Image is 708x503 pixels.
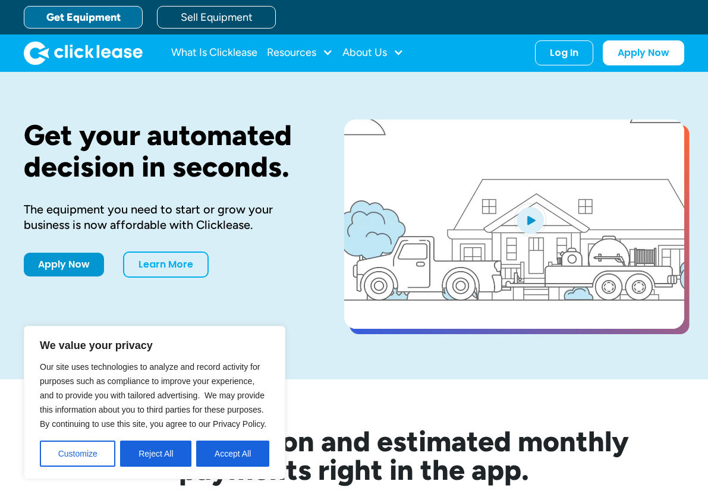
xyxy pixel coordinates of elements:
[514,203,546,237] img: Blue play button logo on a light blue circular background
[24,326,285,479] div: We value your privacy
[171,41,257,65] a: What Is Clicklease
[342,41,404,65] div: About Us
[24,41,143,65] img: Clicklease logo
[157,6,276,29] a: Sell Equipment
[603,40,684,65] a: Apply Now
[40,441,115,467] button: Customize
[24,41,143,65] a: home
[267,41,333,65] div: Resources
[24,202,306,232] div: The equipment you need to start or grow your business is now affordable with Clicklease.
[24,6,143,29] a: Get Equipment
[40,338,269,353] p: We value your privacy
[40,362,266,429] span: Our site uses technologies to analyze and record activity for purposes such as compliance to impr...
[550,47,578,59] div: Log In
[123,251,209,278] a: Learn More
[344,120,684,329] a: open lightbox
[196,441,269,467] button: Accept All
[24,253,104,276] a: Apply Now
[120,441,191,467] button: Reject All
[24,120,306,183] h1: Get your automated decision in seconds.
[24,427,684,484] h2: See your decision and estimated monthly payments right in the app.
